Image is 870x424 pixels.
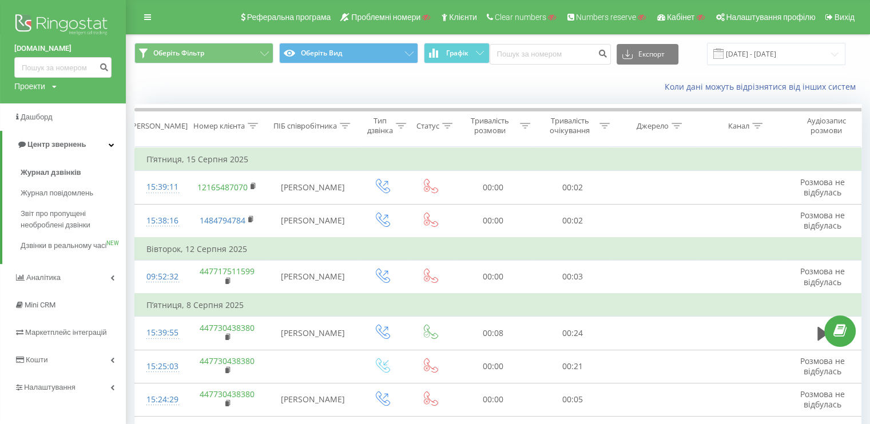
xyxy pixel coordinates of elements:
[21,183,126,203] a: Журнал повідомлень
[21,240,106,251] span: Дзвінки в реальному часі
[21,113,53,121] span: Дашборд
[146,176,174,198] div: 15:39:11
[533,260,612,294] td: 00:03
[416,121,439,131] div: Статус
[728,121,749,131] div: Канал
[273,121,337,131] div: ПІБ співробітника
[200,322,255,333] a: 447730438380
[617,44,678,65] button: Експорт
[453,171,533,204] td: 00:00
[453,260,533,294] td: 00:00
[146,355,174,378] div: 15:25:03
[21,167,81,178] span: Журнал дзвінків
[268,383,357,416] td: [PERSON_NAME]
[795,116,858,135] div: Аудіозапис розмови
[25,301,55,309] span: Mini CRM
[453,383,533,416] td: 00:00
[134,43,273,63] button: Оберіть Фільтр
[424,43,490,63] button: Графік
[135,148,861,171] td: П’ятниця, 15 Серпня 2025
[14,11,112,40] img: Ringostat logo
[268,317,357,350] td: [PERSON_NAME]
[21,203,126,235] a: Звіт про пропущені необроблені дзвінки
[146,389,174,411] div: 15:24:29
[533,171,612,204] td: 00:02
[800,389,845,410] span: Розмова не відбулась
[533,350,612,383] td: 00:21
[576,13,636,22] span: Numbers reserve
[637,121,669,131] div: Джерело
[800,355,845,377] span: Розмова не відбулась
[279,43,418,63] button: Оберіть Вид
[14,57,112,78] input: Пошук за номером
[835,13,855,22] span: Вихід
[446,49,468,57] span: Графік
[197,182,248,193] a: 12165487070
[146,210,174,232] div: 15:38:16
[268,260,357,294] td: [PERSON_NAME]
[533,317,612,350] td: 00:24
[135,238,861,261] td: Вівторок, 12 Серпня 2025
[543,116,597,135] div: Тривалість очікування
[665,81,861,92] a: Коли дані можуть відрізнятися вiд інших систем
[26,273,61,282] span: Аналiтика
[2,131,126,158] a: Центр звернень
[453,317,533,350] td: 00:08
[367,116,393,135] div: Тип дзвінка
[667,13,695,22] span: Кабінет
[21,162,126,183] a: Журнал дзвінків
[21,187,93,199] span: Журнал повідомлень
[21,235,126,256] a: Дзвінки в реальному часіNEW
[495,13,546,22] span: Clear numbers
[800,266,845,287] span: Розмова не відбулась
[130,121,188,131] div: [PERSON_NAME]
[200,215,245,226] a: 1484794784
[800,177,845,198] span: Розмова не відбулась
[200,355,255,366] a: 447730438380
[463,116,517,135] div: Тривалість розмови
[490,44,611,65] input: Пошук за номером
[533,383,612,416] td: 00:05
[351,13,420,22] span: Проблемні номери
[247,13,331,22] span: Реферальна програма
[200,266,255,277] a: 447717511599
[200,389,255,399] a: 447730438380
[26,355,47,364] span: Кошти
[453,350,533,383] td: 00:00
[533,204,612,238] td: 00:02
[24,383,76,391] span: Налаштування
[153,49,204,58] span: Оберіть Фільтр
[193,121,245,131] div: Номер клієнта
[726,13,815,22] span: Налаштування профілю
[14,81,45,92] div: Проекти
[268,171,357,204] td: [PERSON_NAME]
[135,294,861,317] td: П’ятниця, 8 Серпня 2025
[21,208,120,231] span: Звіт про пропущені необроблені дзвінки
[146,322,174,344] div: 15:39:55
[453,204,533,238] td: 00:00
[449,13,477,22] span: Клієнти
[14,43,112,54] a: [DOMAIN_NAME]
[146,266,174,288] div: 09:52:32
[25,328,107,337] span: Маркетплейс інтеграцій
[800,210,845,231] span: Розмова не відбулась
[268,204,357,238] td: [PERSON_NAME]
[27,140,86,149] span: Центр звернень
